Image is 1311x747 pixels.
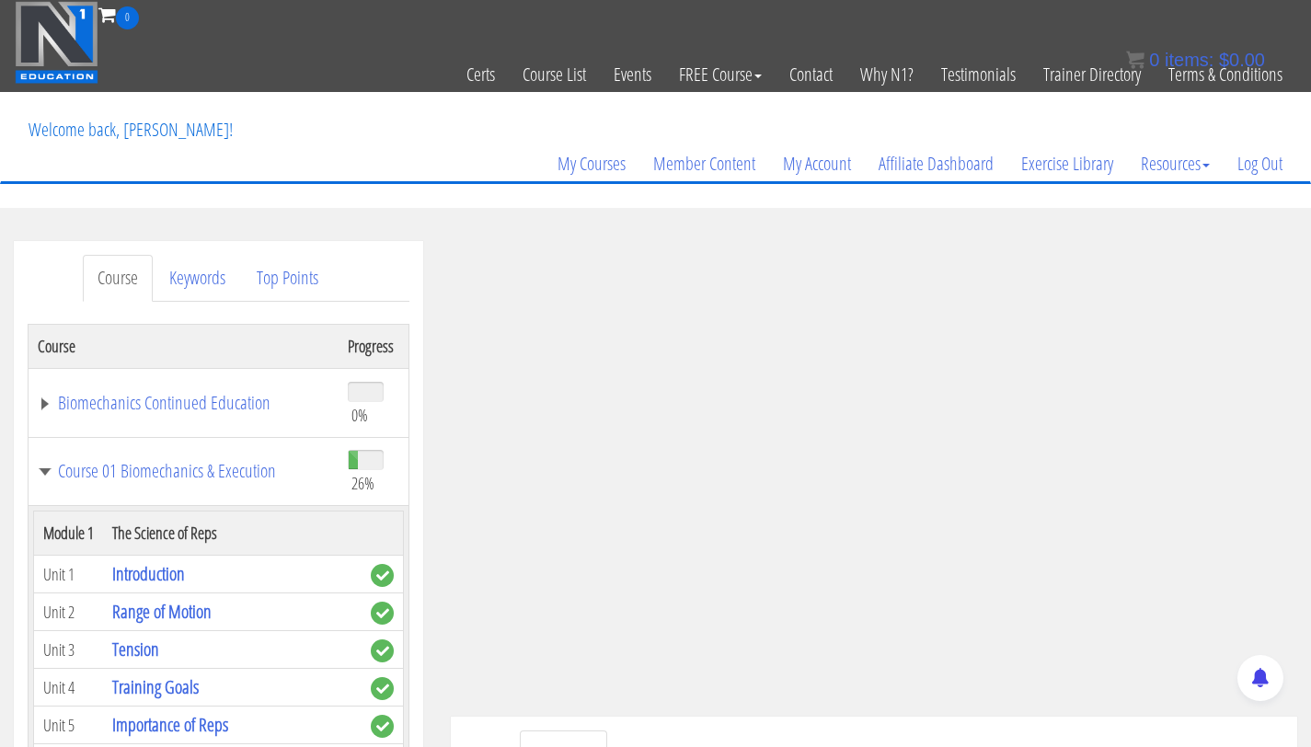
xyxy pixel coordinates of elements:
[34,631,104,669] td: Unit 3
[103,511,362,556] th: The Science of Reps
[544,120,639,208] a: My Courses
[155,255,240,302] a: Keywords
[665,29,776,120] a: FREE Course
[509,29,600,120] a: Course List
[38,394,329,412] a: Biomechanics Continued Education
[1149,50,1159,70] span: 0
[351,473,374,493] span: 26%
[371,715,394,738] span: complete
[776,29,846,120] a: Contact
[371,677,394,700] span: complete
[453,29,509,120] a: Certs
[112,599,212,624] a: Range of Motion
[1219,50,1265,70] bdi: 0.00
[1126,51,1144,69] img: icon11.png
[112,712,228,737] a: Importance of Reps
[371,602,394,625] span: complete
[112,637,159,661] a: Tension
[351,405,368,425] span: 0%
[98,2,139,27] a: 0
[1165,50,1213,70] span: items:
[116,6,139,29] span: 0
[83,255,153,302] a: Course
[639,120,769,208] a: Member Content
[927,29,1029,120] a: Testimonials
[865,120,1007,208] a: Affiliate Dashboard
[112,561,185,586] a: Introduction
[15,1,98,84] img: n1-education
[34,511,104,556] th: Module 1
[34,669,104,707] td: Unit 4
[242,255,333,302] a: Top Points
[769,120,865,208] a: My Account
[29,324,339,368] th: Course
[339,324,409,368] th: Progress
[1126,50,1265,70] a: 0 items: $0.00
[34,593,104,631] td: Unit 2
[112,674,199,699] a: Training Goals
[1219,50,1229,70] span: $
[846,29,927,120] a: Why N1?
[34,556,104,593] td: Unit 1
[15,93,247,167] p: Welcome back, [PERSON_NAME]!
[600,29,665,120] a: Events
[1029,29,1155,120] a: Trainer Directory
[34,707,104,744] td: Unit 5
[371,564,394,587] span: complete
[1155,29,1296,120] a: Terms & Conditions
[1007,120,1127,208] a: Exercise Library
[1127,120,1224,208] a: Resources
[371,639,394,662] span: complete
[38,462,329,480] a: Course 01 Biomechanics & Execution
[1224,120,1296,208] a: Log Out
